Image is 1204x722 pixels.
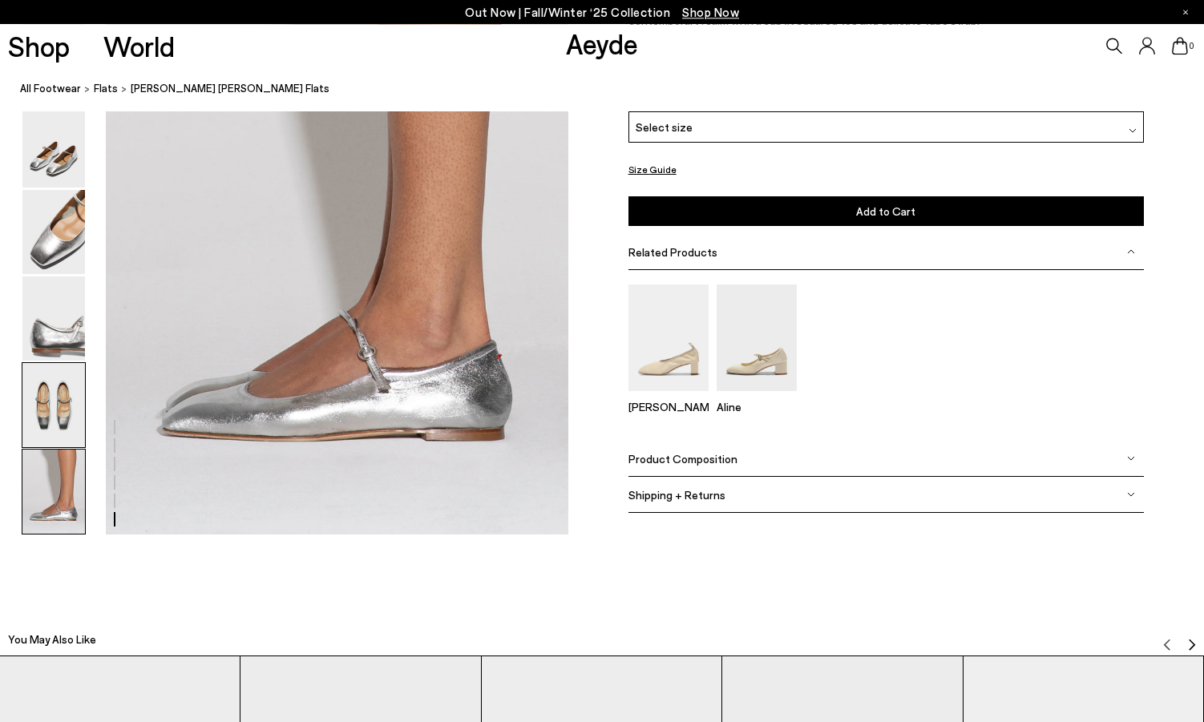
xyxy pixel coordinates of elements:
span: [PERSON_NAME] [PERSON_NAME] Flats [131,80,329,97]
p: Aline [717,400,797,413]
button: Add to Cart [628,196,1144,226]
button: Size Guide [628,159,677,179]
p: [PERSON_NAME] [628,400,709,413]
img: Aline Leather Mary-Jane Pumps [717,284,797,391]
img: svg%3E [1127,490,1135,498]
a: Shop [8,32,70,60]
img: Uma Mary-Jane Flats - Image 4 [22,276,85,361]
span: 0 [1188,42,1196,50]
nav: breadcrumb [20,67,1204,111]
img: svg%3E [1129,127,1137,135]
a: All Footwear [20,80,81,97]
a: World [103,32,175,60]
img: svg%3E [1127,248,1135,256]
img: Uma Mary-Jane Flats - Image 5 [22,363,85,447]
img: svg%3E [1186,639,1198,651]
img: Uma Mary-Jane Flats - Image 3 [22,190,85,274]
span: flats [94,82,118,95]
span: Related Products [628,245,717,259]
img: svg%3E [1127,454,1135,462]
button: Next slide [1186,627,1198,651]
a: Aline Leather Mary-Jane Pumps Aline [717,380,797,413]
img: svg%3E [1161,639,1174,651]
span: Shipping + Returns [628,488,725,502]
span: Product Composition [628,452,737,466]
img: Narissa Ruched Pumps [628,284,709,391]
h2: You May Also Like [8,631,96,647]
a: Aeyde [566,26,638,60]
a: 0 [1172,37,1188,54]
button: Previous slide [1161,627,1174,651]
img: Uma Mary-Jane Flats - Image 2 [22,103,85,188]
span: Navigate to /collections/new-in [682,5,739,19]
span: Select size [636,119,693,135]
span: Add to Cart [856,204,915,218]
a: flats [94,80,118,97]
a: Narissa Ruched Pumps [PERSON_NAME] [628,380,709,413]
img: Uma Mary-Jane Flats - Image 6 [22,450,85,534]
p: Out Now | Fall/Winter ‘25 Collection [465,2,739,22]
